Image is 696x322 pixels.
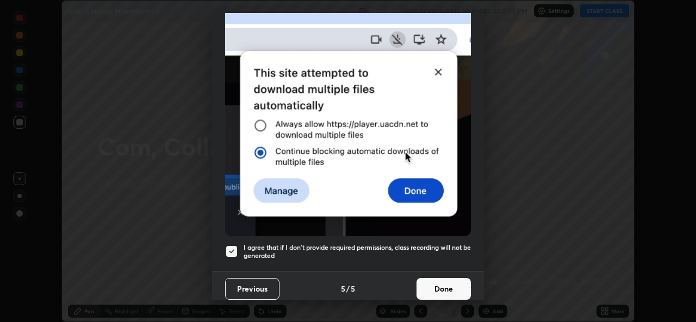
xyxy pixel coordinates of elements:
[341,283,345,294] h4: 5
[351,283,355,294] h4: 5
[225,278,279,300] button: Previous
[417,278,471,300] button: Done
[244,243,471,260] h5: I agree that if I don't provide required permissions, class recording will not be generated
[346,283,350,294] h4: /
